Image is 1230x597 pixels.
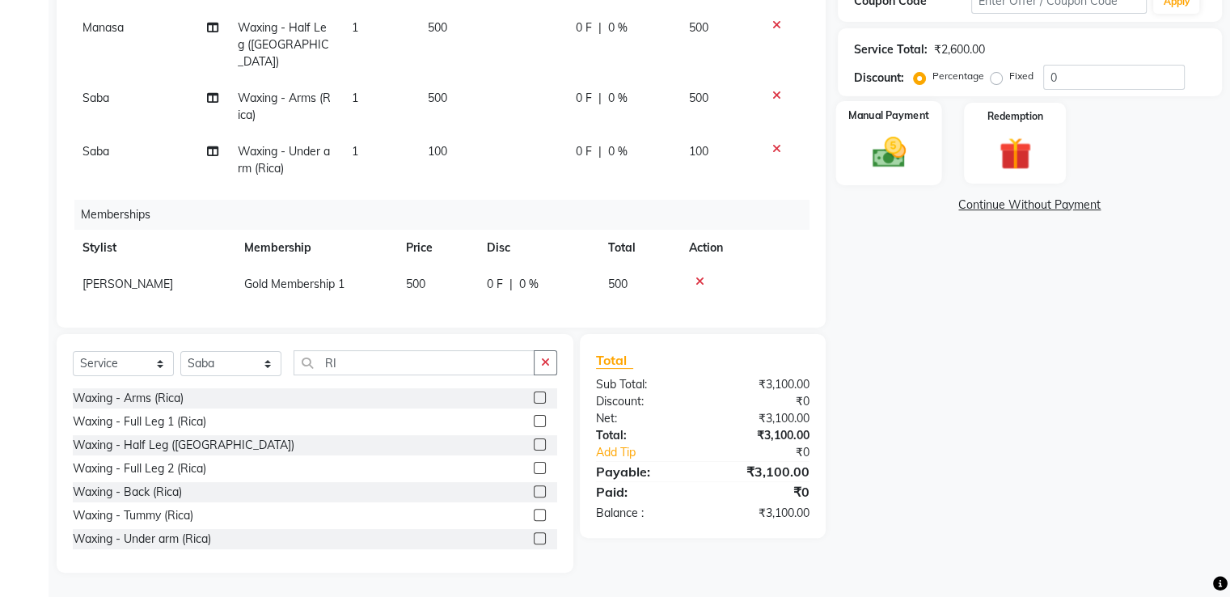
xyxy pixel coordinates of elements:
[584,410,703,427] div: Net:
[861,133,915,172] img: _cash.svg
[989,133,1042,174] img: _gift.svg
[509,276,513,293] span: |
[73,437,294,454] div: Waxing - Half Leg ([GEOGRAPHIC_DATA])
[841,197,1219,214] a: Continue Without Payment
[352,20,358,35] span: 1
[703,410,822,427] div: ₹3,100.00
[82,144,109,159] span: Saba
[576,90,592,107] span: 0 F
[576,143,592,160] span: 0 F
[598,90,602,107] span: |
[584,482,703,502] div: Paid:
[703,393,822,410] div: ₹0
[703,376,822,393] div: ₹3,100.00
[519,276,539,293] span: 0 %
[703,462,822,481] div: ₹3,100.00
[854,70,904,87] div: Discount:
[1009,69,1033,83] label: Fixed
[294,350,535,375] input: Search or Scan
[848,108,929,123] label: Manual Payment
[722,444,821,461] div: ₹0
[244,277,344,291] span: Gold Membership 1
[73,230,235,266] th: Stylist
[238,91,331,122] span: Waxing - Arms (Rica)
[584,393,703,410] div: Discount:
[82,20,124,35] span: Manasa
[73,484,182,501] div: Waxing - Back (Rica)
[238,144,330,176] span: Waxing - Under arm (Rica)
[428,91,447,105] span: 500
[82,277,173,291] span: [PERSON_NAME]
[352,144,358,159] span: 1
[584,376,703,393] div: Sub Total:
[477,230,598,266] th: Disc
[703,505,822,522] div: ₹3,100.00
[598,19,602,36] span: |
[396,230,477,266] th: Price
[73,413,206,430] div: Waxing - Full Leg 1 (Rica)
[934,41,985,58] div: ₹2,600.00
[608,277,628,291] span: 500
[584,505,703,522] div: Balance :
[73,390,184,407] div: Waxing - Arms (Rica)
[932,69,984,83] label: Percentage
[487,276,503,293] span: 0 F
[987,109,1043,124] label: Redemption
[73,531,211,548] div: Waxing - Under arm (Rica)
[428,20,447,35] span: 500
[584,462,703,481] div: Payable:
[598,143,602,160] span: |
[689,144,708,159] span: 100
[608,19,628,36] span: 0 %
[608,143,628,160] span: 0 %
[576,19,592,36] span: 0 F
[73,460,206,477] div: Waxing - Full Leg 2 (Rica)
[584,427,703,444] div: Total:
[679,230,809,266] th: Action
[74,200,822,230] div: Memberships
[584,444,722,461] a: Add Tip
[854,41,928,58] div: Service Total:
[352,91,358,105] span: 1
[82,91,109,105] span: Saba
[596,352,633,369] span: Total
[238,20,329,69] span: Waxing - Half Leg ([GEOGRAPHIC_DATA])
[703,427,822,444] div: ₹3,100.00
[703,482,822,502] div: ₹0
[428,144,447,159] span: 100
[689,91,708,105] span: 500
[73,507,193,524] div: Waxing - Tummy (Rica)
[235,230,396,266] th: Membership
[406,277,425,291] span: 500
[598,230,679,266] th: Total
[689,20,708,35] span: 500
[608,90,628,107] span: 0 %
